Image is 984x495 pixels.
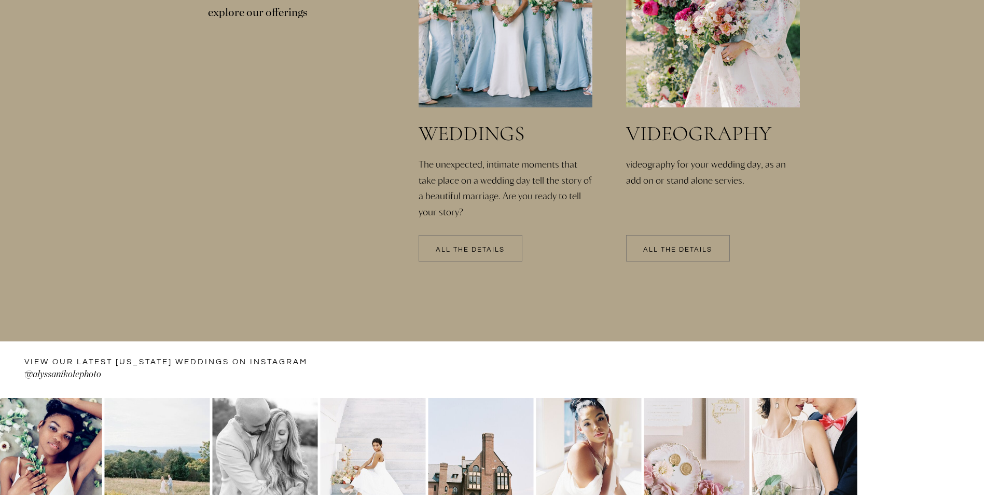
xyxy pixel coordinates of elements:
[208,4,323,30] p: explore our offerings
[419,123,601,145] a: weddings
[419,246,522,254] a: All the details
[626,156,802,228] a: videography for your wedding day, as an add on or stand alone servies.
[626,246,730,254] a: All the details
[626,123,799,145] a: videography
[419,156,595,201] a: The unexpected, intimate moments that take place on a wedding day tell the story of a beautiful m...
[24,367,258,384] a: @alyssanikolephoto
[24,356,311,369] a: VIEW OUR LATEST [US_STATE] WEDDINGS ON instagram —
